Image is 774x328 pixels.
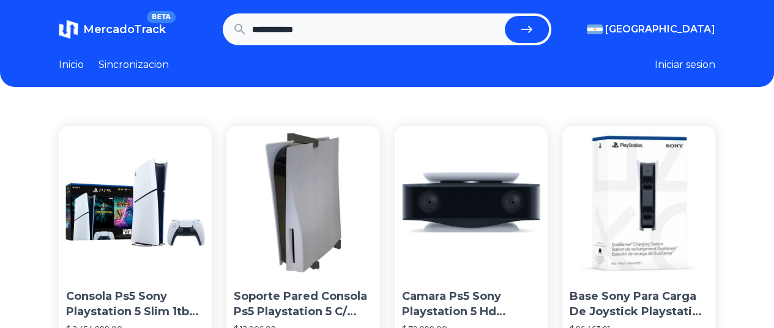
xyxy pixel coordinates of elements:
[226,126,379,279] img: Soporte Pared Consola Ps5 Playstation 5 C/ Tornillos Tarugos
[655,58,715,72] button: Iniciar sesion
[59,126,212,279] img: Consola Ps5 Sony Playstation 5 Slim 1tb Digital + Bundle Prm
[59,58,84,72] a: Inicio
[59,20,166,39] a: MercadoTrackBETA
[587,24,603,34] img: Argentina
[587,22,715,37] button: [GEOGRAPHIC_DATA]
[147,11,176,23] span: BETA
[99,58,169,72] a: Sincronizacion
[59,20,78,39] img: MercadoTrack
[402,289,540,319] p: Camara Ps5 Sony Playstation 5 Hd Original Nueva
[395,126,548,279] img: Camara Ps5 Sony Playstation 5 Hd Original Nueva
[605,22,715,37] span: [GEOGRAPHIC_DATA]
[83,23,166,36] span: MercadoTrack
[234,289,372,319] p: Soporte Pared Consola Ps5 Playstation 5 C/ [PERSON_NAME]
[66,289,204,319] p: Consola Ps5 Sony Playstation 5 Slim 1tb Digital + Bundle Prm
[570,289,708,319] p: Base Sony Para Carga De Joystick Playstation 5 Original Ps5
[562,126,715,279] img: Base Sony Para Carga De Joystick Playstation 5 Original Ps5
